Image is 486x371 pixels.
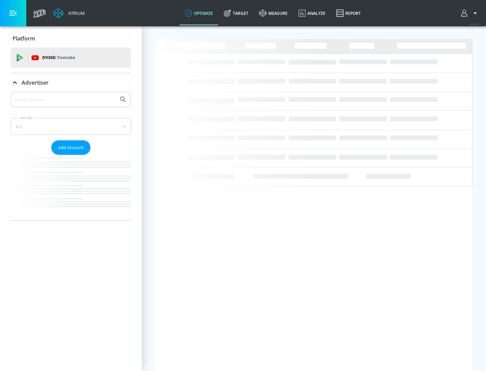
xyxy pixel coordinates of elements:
[57,54,75,61] p: Youtube
[11,29,131,48] div: Platform
[11,92,131,220] div: Advertiser
[180,1,218,25] a: optimize
[218,1,254,25] a: Target
[470,22,479,26] span: v 4.24.0
[58,144,84,151] span: Add Account
[11,155,131,220] nav: list of Advertiser
[11,73,131,92] div: Advertiser
[65,10,85,16] div: Atrium
[254,1,293,25] a: measure
[11,48,131,68] div: DV360: Youtube
[12,35,35,42] p: Platform
[19,116,34,120] label: Sort By
[51,140,90,155] button: Add Account
[331,1,366,25] a: Report
[53,8,85,18] a: Atrium
[293,1,331,25] a: Analyze
[11,118,131,135] div: A-Z
[42,54,75,61] p: DV360:
[13,95,116,104] input: Search by name
[22,79,49,86] p: Advertiser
